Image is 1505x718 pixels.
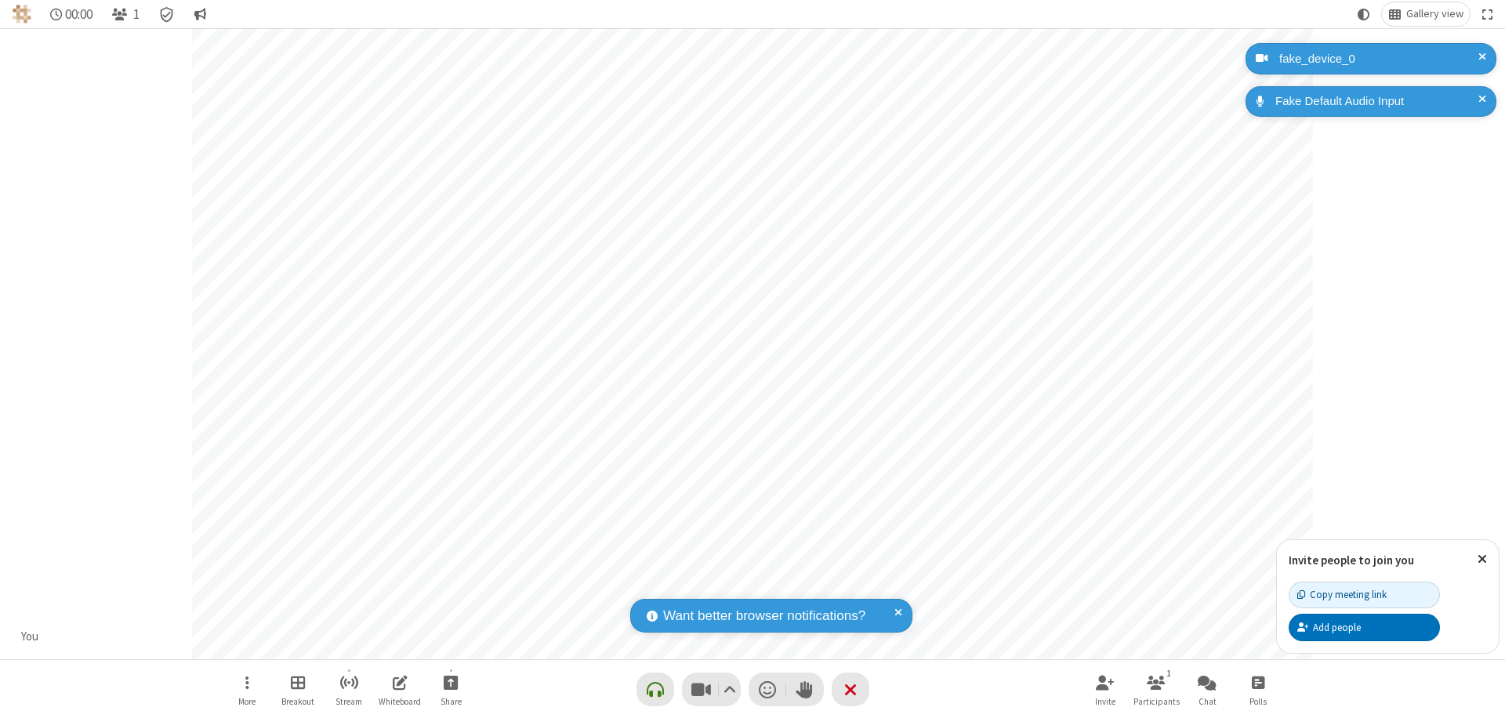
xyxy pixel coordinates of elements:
[379,697,421,706] span: Whiteboard
[1235,667,1282,712] button: Open poll
[187,2,212,26] button: Conversation
[1466,540,1499,578] button: Close popover
[1270,92,1485,111] div: Fake Default Audio Input
[133,7,140,22] span: 1
[13,5,31,24] img: QA Selenium DO NOT DELETE OR CHANGE
[427,667,474,712] button: Start sharing
[1133,697,1180,706] span: Participants
[749,673,786,706] button: Send a reaction
[335,697,362,706] span: Stream
[832,673,869,706] button: End or leave meeting
[325,667,372,712] button: Start streaming
[636,673,674,706] button: Connect your audio
[1406,8,1463,20] span: Gallery view
[1289,553,1414,568] label: Invite people to join you
[1351,2,1376,26] button: Using system theme
[682,673,741,706] button: Stop video (⌘+Shift+V)
[1162,666,1176,680] div: 1
[1082,667,1129,712] button: Invite participants (⌘+Shift+I)
[719,673,740,706] button: Video setting
[1289,614,1440,640] button: Add people
[1289,582,1440,608] button: Copy meeting link
[274,667,321,712] button: Manage Breakout Rooms
[1133,667,1180,712] button: Open participant list
[441,697,462,706] span: Share
[1199,697,1217,706] span: Chat
[1184,667,1231,712] button: Open chat
[663,606,865,626] span: Want better browser notifications?
[1476,2,1500,26] button: Fullscreen
[152,2,182,26] div: Meeting details Encryption enabled
[16,628,45,646] div: You
[65,7,92,22] span: 00:00
[1095,697,1115,706] span: Invite
[1382,2,1470,26] button: Change layout
[1297,587,1387,602] div: Copy meeting link
[1249,697,1267,706] span: Polls
[105,2,146,26] button: Open participant list
[223,667,270,712] button: Open menu
[238,697,256,706] span: More
[44,2,100,26] div: Timer
[1274,50,1485,68] div: fake_device_0
[786,673,824,706] button: Raise hand
[281,697,314,706] span: Breakout
[376,667,423,712] button: Open shared whiteboard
